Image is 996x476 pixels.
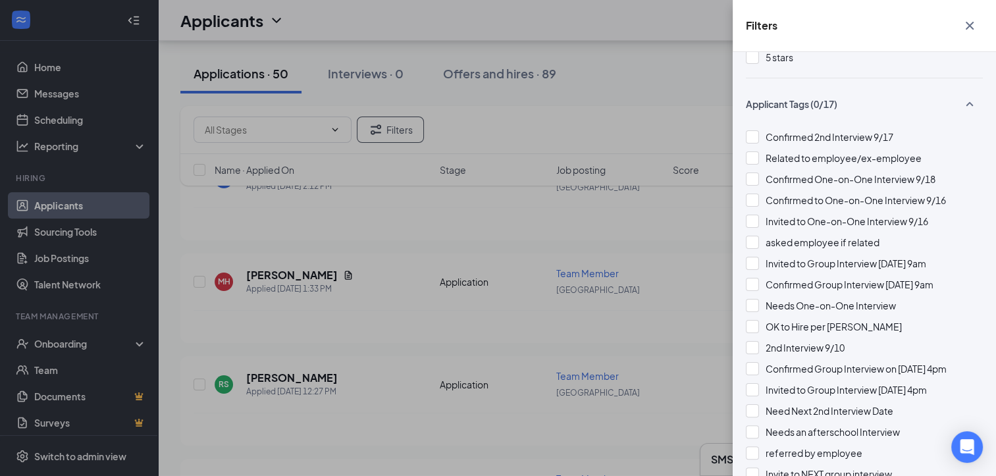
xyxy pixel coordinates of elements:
span: Applicant Tags (0/17) [746,97,837,111]
span: Confirmed to One-on-One Interview 9/16 [766,194,946,206]
span: 2nd Interview 9/10 [766,342,845,354]
span: Invited to One-on-One Interview 9/16 [766,215,928,227]
span: Invited to Group Interview [DATE] 9am [766,257,926,269]
svg: Cross [962,18,978,34]
span: 5 stars [766,51,793,63]
span: referred by employee [766,447,862,459]
span: Needs One-on-One Interview [766,300,896,311]
button: SmallChevronUp [957,92,983,117]
span: Need Next 2nd Interview Date [766,405,893,417]
svg: SmallChevronUp [962,96,978,112]
span: asked employee if related [766,236,879,248]
span: Confirmed 2nd Interview 9/17 [766,131,893,143]
span: Confirmed Group Interview on [DATE] 4pm [766,363,947,375]
span: Related to employee/ex-employee [766,152,922,164]
span: Invited to Group Interview [DATE] 4pm [766,384,927,396]
h5: Filters [746,18,777,33]
span: Confirmed One-on-One Interview 9/18 [766,173,935,185]
span: OK to Hire per [PERSON_NAME] [766,321,902,332]
div: Open Intercom Messenger [951,431,983,463]
span: Needs an afterschool Interview [766,426,900,438]
span: Confirmed Group Interview [DATE] 9am [766,278,933,290]
button: Cross [957,13,983,38]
